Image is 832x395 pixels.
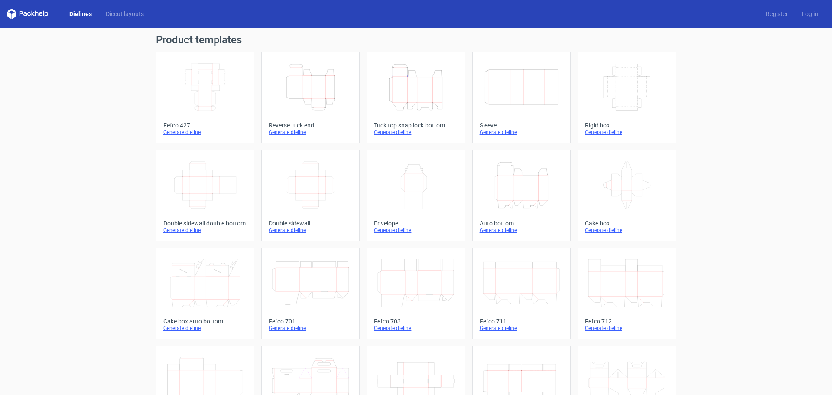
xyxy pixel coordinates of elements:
[578,52,676,143] a: Rigid boxGenerate dieline
[585,122,669,129] div: Rigid box
[269,227,352,234] div: Generate dieline
[156,248,254,339] a: Cake box auto bottomGenerate dieline
[374,129,458,136] div: Generate dieline
[480,227,563,234] div: Generate dieline
[759,10,795,18] a: Register
[269,122,352,129] div: Reverse tuck end
[261,52,360,143] a: Reverse tuck endGenerate dieline
[156,52,254,143] a: Fefco 427Generate dieline
[261,150,360,241] a: Double sidewallGenerate dieline
[374,227,458,234] div: Generate dieline
[480,129,563,136] div: Generate dieline
[261,248,360,339] a: Fefco 701Generate dieline
[269,129,352,136] div: Generate dieline
[480,318,563,325] div: Fefco 711
[99,10,151,18] a: Diecut layouts
[62,10,99,18] a: Dielines
[578,150,676,241] a: Cake boxGenerate dieline
[163,318,247,325] div: Cake box auto bottom
[374,318,458,325] div: Fefco 703
[163,122,247,129] div: Fefco 427
[585,325,669,332] div: Generate dieline
[585,220,669,227] div: Cake box
[585,318,669,325] div: Fefco 712
[480,122,563,129] div: Sleeve
[156,150,254,241] a: Double sidewall double bottomGenerate dieline
[374,220,458,227] div: Envelope
[374,325,458,332] div: Generate dieline
[374,122,458,129] div: Tuck top snap lock bottom
[367,52,465,143] a: Tuck top snap lock bottomGenerate dieline
[269,220,352,227] div: Double sidewall
[585,227,669,234] div: Generate dieline
[367,150,465,241] a: EnvelopeGenerate dieline
[472,52,571,143] a: SleeveGenerate dieline
[480,325,563,332] div: Generate dieline
[472,248,571,339] a: Fefco 711Generate dieline
[163,220,247,227] div: Double sidewall double bottom
[269,325,352,332] div: Generate dieline
[578,248,676,339] a: Fefco 712Generate dieline
[480,220,563,227] div: Auto bottom
[472,150,571,241] a: Auto bottomGenerate dieline
[795,10,825,18] a: Log in
[585,129,669,136] div: Generate dieline
[163,325,247,332] div: Generate dieline
[163,129,247,136] div: Generate dieline
[163,227,247,234] div: Generate dieline
[367,248,465,339] a: Fefco 703Generate dieline
[269,318,352,325] div: Fefco 701
[156,35,676,45] h1: Product templates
